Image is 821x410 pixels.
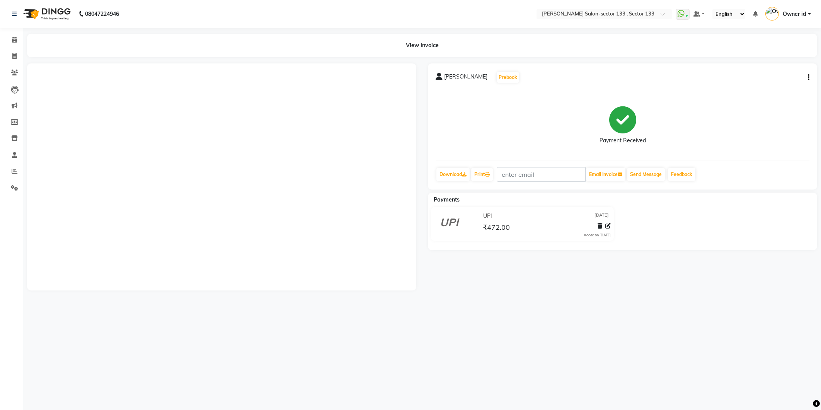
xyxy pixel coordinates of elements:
[627,168,665,181] button: Send Message
[783,10,806,18] span: Owner id
[765,7,779,20] img: Owner id
[584,232,611,238] div: Added on [DATE]
[434,196,460,203] span: Payments
[586,168,625,181] button: Email Invoice
[471,168,493,181] a: Print
[483,223,510,234] span: ₹472.00
[85,3,119,25] b: 08047224946
[600,137,646,145] div: Payment Received
[483,212,492,220] span: UPI
[668,168,695,181] a: Feedback
[497,72,519,83] button: Prebook
[20,3,73,25] img: logo
[497,167,586,182] input: enter email
[444,73,487,84] span: [PERSON_NAME]
[594,212,609,220] span: [DATE]
[436,168,470,181] a: Download
[27,34,817,57] div: View Invoice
